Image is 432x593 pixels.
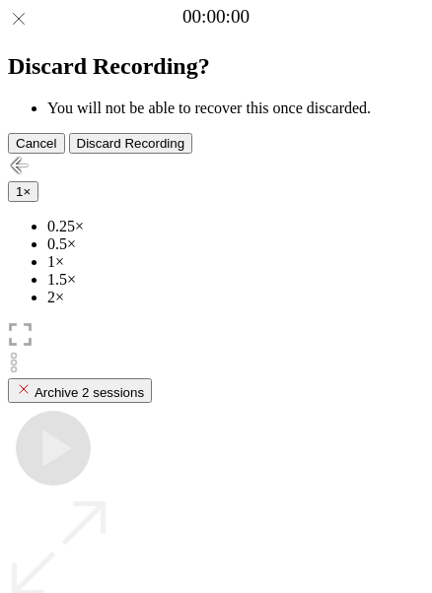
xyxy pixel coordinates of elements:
div: Archive 2 sessions [16,381,144,400]
button: Archive 2 sessions [8,378,152,403]
h2: Discard Recording? [8,53,424,80]
li: 1.5× [47,271,424,289]
button: Discard Recording [69,133,193,154]
span: 1 [16,184,23,199]
li: 1× [47,253,424,271]
li: You will not be able to recover this once discarded. [47,99,424,117]
a: 00:00:00 [182,6,250,28]
button: Cancel [8,133,65,154]
li: 2× [47,289,424,306]
li: 0.5× [47,235,424,253]
li: 0.25× [47,218,424,235]
button: 1× [8,181,38,202]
